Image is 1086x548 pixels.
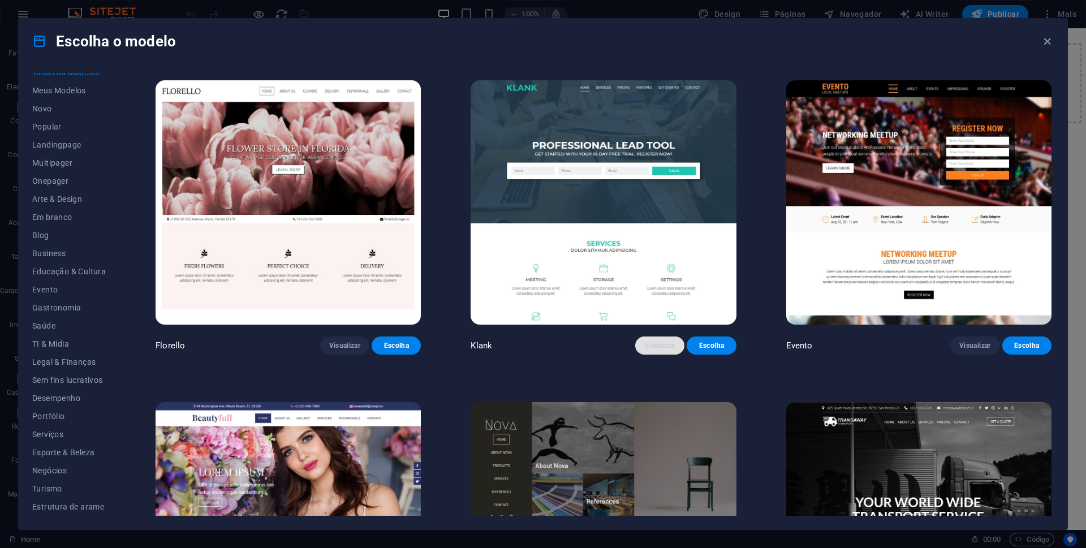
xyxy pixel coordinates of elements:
[32,32,176,50] h4: Escolha o modelo
[32,176,106,185] span: Onepager
[5,15,1036,95] div: Solte o conteúdo aqui
[32,104,106,113] span: Novo
[32,285,106,294] span: Evento
[32,190,106,208] button: Arte & Design
[32,376,106,385] span: Sem fins lucrativos
[372,336,421,355] button: Escolha
[32,244,106,262] button: Business
[511,64,613,80] span: Colar área de transferência
[32,118,106,136] button: Popular
[32,335,106,353] button: TI & Mídia
[32,281,106,299] button: Evento
[32,249,106,258] span: Business
[32,425,106,443] button: Serviços
[32,448,106,457] span: Esporte & Beleza
[32,158,106,167] span: Multipager
[32,262,106,281] button: Educação & Cultura
[32,100,106,118] button: Novo
[32,484,106,493] span: Turismo
[32,394,106,403] span: Desempenho
[786,80,1051,325] img: Evento
[32,154,106,172] button: Multipager
[320,336,369,355] button: Visualizar
[786,340,813,351] p: Evento
[32,267,106,276] span: Educação & Cultura
[32,412,106,421] span: Portfólio
[32,357,106,366] span: Legal & Finanças
[32,195,106,204] span: Arte & Design
[5,5,80,14] a: Skip to main content
[1011,341,1042,350] span: Escolha
[32,231,106,240] span: Blog
[156,340,185,351] p: Florello
[32,353,106,371] button: Legal & Finanças
[32,317,106,335] button: Saúde
[471,340,492,351] p: Klank
[32,389,106,407] button: Desempenho
[32,321,106,330] span: Saúde
[32,136,106,154] button: Landingpage
[644,341,675,350] span: Visualizar
[32,208,106,226] button: Em branco
[32,303,106,312] span: Gastronomia
[635,336,684,355] button: Visualizar
[32,461,106,480] button: Negócios
[32,371,106,389] button: Sem fins lucrativos
[950,336,999,355] button: Visualizar
[156,80,421,325] img: Florello
[32,407,106,425] button: Portfólio
[381,341,412,350] span: Escolha
[32,443,106,461] button: Esporte & Beleza
[32,140,106,149] span: Landingpage
[32,502,106,511] span: Estrutura de arame
[687,336,736,355] button: Escolha
[959,341,990,350] span: Visualizar
[32,480,106,498] button: Turismo
[32,466,106,475] span: Negócios
[32,86,106,95] span: Meus Modelos
[32,299,106,317] button: Gastronomia
[32,339,106,348] span: TI & Mídia
[428,64,506,80] span: Adicionar elementos
[471,80,736,325] img: Klank
[329,341,360,350] span: Visualizar
[32,226,106,244] button: Blog
[696,341,727,350] span: Escolha
[32,498,106,516] button: Estrutura de arame
[32,81,106,100] button: Meus Modelos
[32,213,106,222] span: Em branco
[32,172,106,190] button: Onepager
[32,122,106,131] span: Popular
[32,430,106,439] span: Serviços
[1002,336,1051,355] button: Escolha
